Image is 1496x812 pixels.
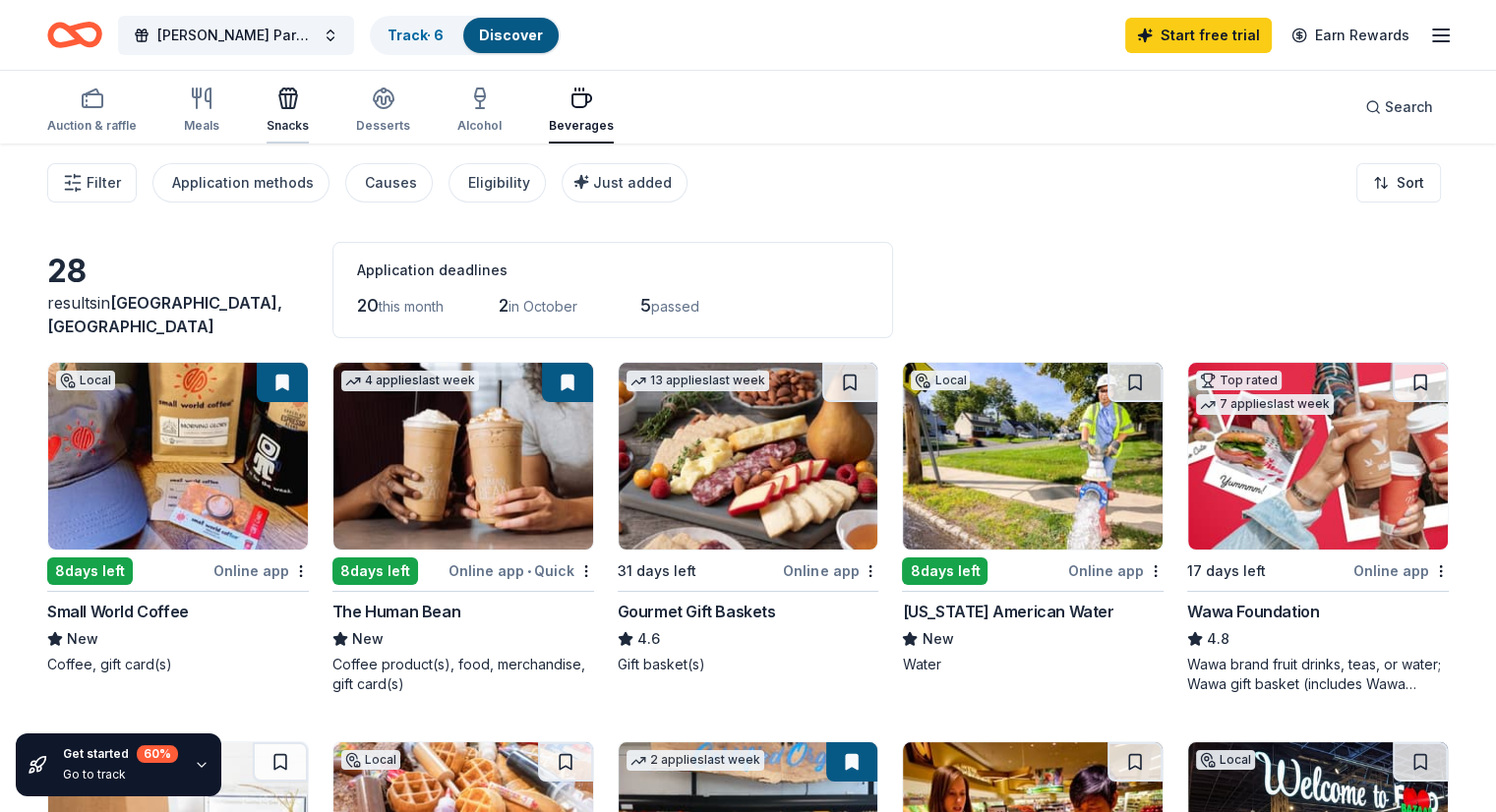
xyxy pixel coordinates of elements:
span: in [47,293,282,336]
span: 4.6 [637,627,660,651]
div: 8 days left [332,557,418,585]
button: Search [1349,87,1449,127]
span: New [352,627,384,651]
div: Coffee product(s), food, merchandise, gift card(s) [332,655,594,694]
div: 17 days left [1187,559,1266,583]
a: Track· 6 [388,27,444,43]
img: Image for Wawa Foundation [1188,363,1448,550]
button: Beverages [549,79,614,144]
a: Image for Gourmet Gift Baskets13 applieslast week31 days leftOnline appGourmet Gift Baskets4.6Gif... [618,362,879,674]
span: • [527,563,531,579]
div: Water [902,655,1164,674]
div: Desserts [356,118,410,134]
div: Gift basket(s) [618,655,879,674]
div: Eligibility [468,171,530,195]
div: Auction & raffle [47,118,137,134]
button: Application methods [152,163,329,203]
img: Image for Small World Coffee [48,363,308,550]
div: Local [1196,750,1255,770]
div: Online app [1353,558,1449,583]
a: Image for The Human Bean4 applieslast week8days leftOnline app•QuickThe Human BeanNewCoffee produ... [332,362,594,694]
div: Meals [184,118,219,134]
span: 5 [640,295,651,316]
a: Home [47,12,102,58]
div: Go to track [63,767,178,783]
div: Application deadlines [357,259,868,282]
span: 2 [499,295,509,316]
span: 4.8 [1207,627,1229,651]
button: Causes [345,163,433,203]
div: Snacks [267,118,309,134]
div: 13 applies last week [627,371,769,391]
div: Local [341,750,400,770]
img: Image for New Jersey American Water [903,363,1163,550]
button: [PERSON_NAME] Paramus Run Inc. [118,16,354,55]
div: 2 applies last week [627,750,764,771]
a: Image for New Jersey American Water Local8days leftOnline app[US_STATE] American WaterNewWater [902,362,1164,674]
div: 8 days left [47,557,133,585]
div: Coffee, gift card(s) [47,655,309,674]
div: Online app [1068,558,1164,583]
div: Top rated [1196,371,1282,390]
div: 60 % [137,745,178,763]
div: Local [56,371,115,390]
div: The Human Bean [332,600,460,623]
span: Search [1385,95,1433,119]
div: 31 days left [618,559,696,583]
a: Start free trial [1125,18,1272,53]
span: [GEOGRAPHIC_DATA], [GEOGRAPHIC_DATA] [47,293,282,336]
div: 8 days left [902,557,987,585]
div: results [47,291,309,338]
div: Online app Quick [449,558,594,583]
span: New [67,627,98,651]
div: Alcohol [457,118,502,134]
button: Snacks [267,79,309,144]
span: Sort [1397,171,1424,195]
a: Discover [479,27,543,43]
span: Just added [593,174,672,191]
div: Gourmet Gift Baskets [618,600,776,623]
div: Wawa brand fruit drinks, teas, or water; Wawa gift basket (includes Wawa products and coupons) [1187,655,1449,694]
span: in October [509,298,577,315]
span: 20 [357,295,379,316]
button: Eligibility [449,163,546,203]
span: passed [651,298,699,315]
div: [US_STATE] American Water [902,600,1113,623]
button: Auction & raffle [47,79,137,144]
button: Meals [184,79,219,144]
span: [PERSON_NAME] Paramus Run Inc. [157,24,315,47]
div: Application methods [172,171,314,195]
button: Filter [47,163,137,203]
span: New [922,627,953,651]
span: this month [379,298,444,315]
div: Online app [213,558,309,583]
div: Wawa Foundation [1187,600,1319,623]
div: Online app [783,558,878,583]
button: Desserts [356,79,410,144]
span: Filter [87,171,121,195]
a: Image for Wawa FoundationTop rated7 applieslast week17 days leftOnline appWawa Foundation4.8Wawa ... [1187,362,1449,694]
img: Image for Gourmet Gift Baskets [619,363,878,550]
div: Causes [365,171,417,195]
div: Small World Coffee [47,600,189,623]
div: 7 applies last week [1196,394,1334,415]
div: Get started [63,745,178,763]
button: Alcohol [457,79,502,144]
div: 4 applies last week [341,371,479,391]
div: Beverages [549,118,614,134]
a: Earn Rewards [1280,18,1421,53]
img: Image for The Human Bean [333,363,593,550]
div: 28 [47,252,309,291]
button: Sort [1356,163,1441,203]
a: Image for Small World CoffeeLocal8days leftOnline appSmall World CoffeeNewCoffee, gift card(s) [47,362,309,674]
div: Local [911,371,970,390]
button: Track· 6Discover [370,16,561,55]
button: Just added [562,163,688,203]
